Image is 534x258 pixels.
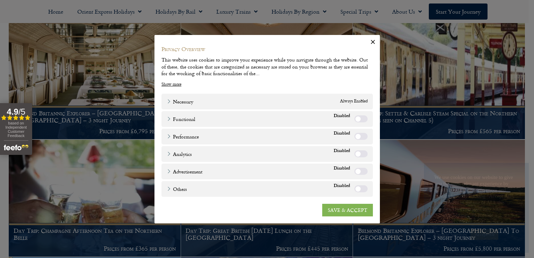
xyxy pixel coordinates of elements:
[167,115,195,122] a: Functional
[167,98,193,105] a: Necessary
[167,167,202,175] a: Advertisement
[161,45,373,53] h4: Privacy Overview
[161,56,373,77] div: This website uses cookies to improve your experience while you navigate through the website. Out ...
[340,98,368,105] span: Always Enabled
[167,185,187,192] a: Others
[167,132,199,140] a: Performance
[322,203,373,216] a: SAVE & ACCEPT
[161,81,181,87] a: Show more
[167,150,192,157] a: Analytics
